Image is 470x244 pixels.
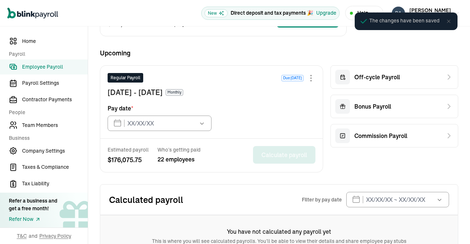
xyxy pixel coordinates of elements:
span: Upcoming [100,48,458,58]
span: Tax Liability [22,180,88,187]
span: Payroll [9,50,83,58]
a: Refer Now [9,215,57,223]
span: Filter by pay date [302,196,342,203]
input: XX/XX/XX [108,116,211,131]
span: Due [DATE] [281,75,304,81]
input: XX/XX/XX ~ XX/XX/XX [346,192,449,207]
span: The changes have been saved [369,17,440,25]
span: Off-cycle Payroll [354,73,400,81]
span: Employee Payroll [22,63,88,71]
h2: Calculated payroll [109,194,302,205]
div: Refer a business and get a free month! [9,197,57,212]
button: Upgrade [316,9,336,17]
nav: Global [7,3,58,24]
span: [DATE] - [DATE] [108,87,163,98]
span: T&C [17,232,27,240]
button: Help [345,6,383,20]
span: Bonus Payroll [354,102,391,111]
span: Privacy Policy [39,232,71,240]
button: Calculate payroll [253,146,315,164]
h6: You have not calculated any payroll yet [112,227,446,236]
span: 22 employees [158,155,200,164]
span: Regular Payroll [111,74,140,81]
span: Estimated payroll [108,146,149,153]
span: Home [22,37,88,45]
span: Monthly [166,89,183,96]
span: $ 176,075.75 [108,155,149,165]
span: New [205,9,228,17]
span: Pay date [108,104,133,113]
iframe: Chat Widget [433,209,470,244]
span: Business [9,134,83,142]
span: Who’s getting paid [158,146,200,153]
button: [PERSON_NAME]Verton Solutions Inc [389,4,463,22]
span: People [9,109,83,116]
span: Commission Payroll [354,131,407,140]
span: Taxes & Compliance [22,163,88,171]
span: Company Settings [22,147,88,155]
span: Team Members [22,121,88,129]
p: Direct deposit and tax payments 🎉 [231,9,313,17]
span: Contractor Payments [22,96,88,103]
span: Payroll Settings [22,79,88,87]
